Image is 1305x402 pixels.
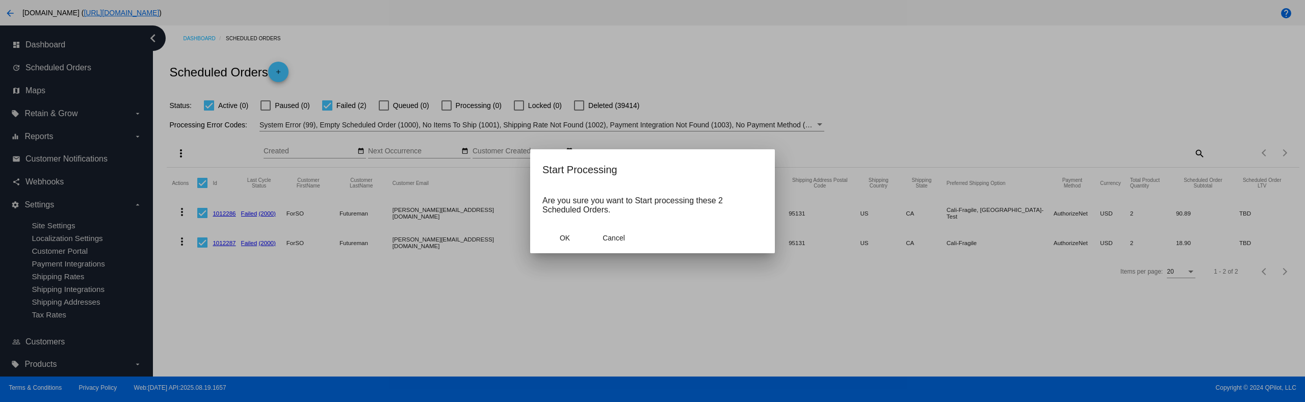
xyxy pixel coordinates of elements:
button: Close dialog [542,229,587,247]
h2: Start Processing [542,162,763,178]
p: Are you sure you want to Start processing these 2 Scheduled Orders. [542,196,763,215]
button: Close dialog [591,229,636,247]
span: Cancel [603,234,625,242]
span: OK [560,234,570,242]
